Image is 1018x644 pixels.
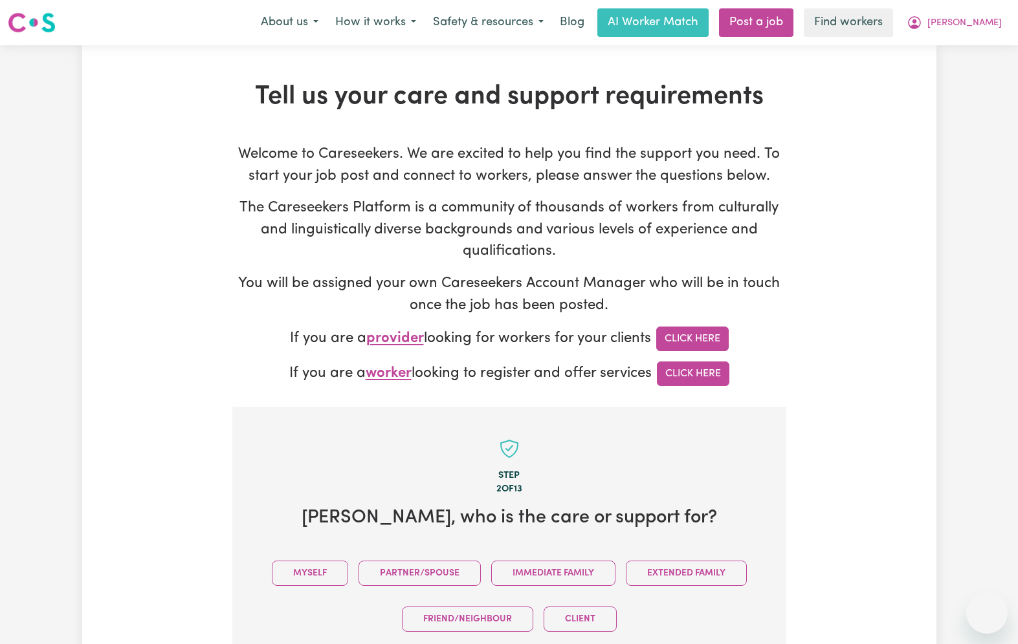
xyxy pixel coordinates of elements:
[656,327,729,351] a: Click Here
[491,561,615,586] button: Immediate Family
[544,606,617,632] button: Client
[232,197,786,263] p: The Careseekers Platform is a community of thousands of workers from culturally and linguisticall...
[253,469,766,483] div: Step
[927,16,1002,30] span: [PERSON_NAME]
[719,8,793,37] a: Post a job
[272,561,348,586] button: Myself
[898,9,1010,36] button: My Account
[327,9,425,36] button: How it works
[966,592,1008,634] iframe: Button to launch messaging window
[597,8,709,37] a: AI Worker Match
[366,332,424,347] span: provider
[232,81,786,113] h1: Tell us your care and support requirements
[232,327,786,351] p: If you are a looking for workers for your clients
[8,8,56,38] a: Careseekers logo
[232,144,786,187] p: Welcome to Careseekers. We are excited to help you find the support you need. To start your job p...
[804,8,893,37] a: Find workers
[366,367,412,381] span: worker
[232,273,786,316] p: You will be assigned your own Careseekers Account Manager who will be in touch once the job has b...
[552,8,592,37] a: Blog
[425,9,552,36] button: Safety & resources
[657,361,729,386] a: Click Here
[232,361,786,386] p: If you are a looking to register and offer services
[359,561,481,586] button: Partner/Spouse
[626,561,747,586] button: Extended Family
[253,483,766,497] div: 2 of 13
[252,9,327,36] button: About us
[253,507,766,530] h2: [PERSON_NAME] , who is the care or support for?
[402,606,533,632] button: Friend/Neighbour
[8,11,56,34] img: Careseekers logo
